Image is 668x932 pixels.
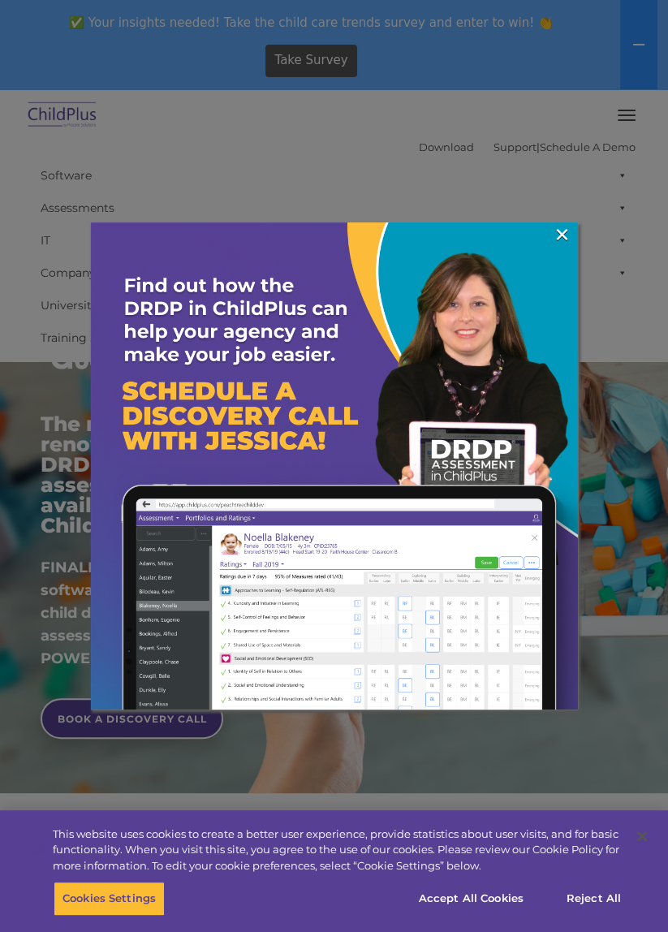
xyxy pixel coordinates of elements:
button: Accept All Cookies [410,882,532,916]
a: × [553,227,571,243]
button: Close [624,818,660,854]
button: Reject All [543,882,644,916]
button: Cookies Settings [54,882,165,916]
div: This website uses cookies to create a better user experience, provide statistics about user visit... [53,826,622,874]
